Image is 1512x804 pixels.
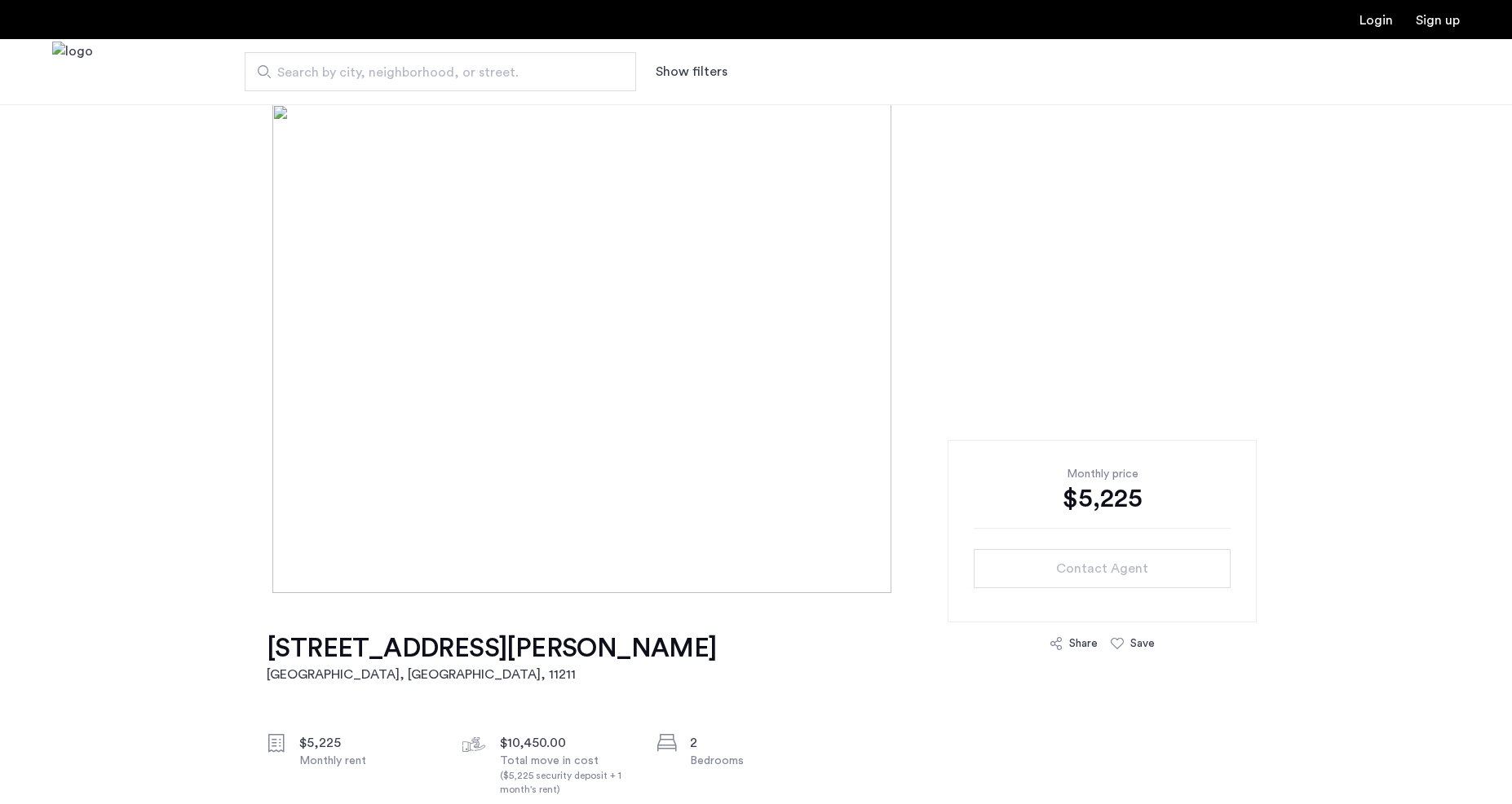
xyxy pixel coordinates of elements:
button: Show or hide filters [656,62,727,81]
button: button [974,549,1231,588]
img: logo [52,42,93,103]
div: 2 [690,733,827,753]
div: Save [1130,635,1155,652]
div: ($5,225 security deposit + 1 month's rent) [500,769,637,797]
a: [STREET_ADDRESS][PERSON_NAME][GEOGRAPHIC_DATA], [GEOGRAPHIC_DATA], 11211 [267,632,717,684]
a: Cazamio Logo [52,42,93,103]
input: Apartment Search [245,52,636,91]
a: Login [1359,14,1393,27]
a: Registration [1416,14,1460,27]
div: Bedrooms [690,753,827,769]
div: $5,225 [974,482,1231,515]
span: Search by city, neighborhood, or street. [277,63,590,82]
h2: [GEOGRAPHIC_DATA], [GEOGRAPHIC_DATA] , 11211 [267,665,717,684]
div: $10,450.00 [500,733,637,753]
h1: [STREET_ADDRESS][PERSON_NAME] [267,632,717,665]
div: Total move in cost [500,753,637,797]
div: Monthly rent [299,753,436,769]
div: Monthly price [974,466,1231,482]
div: Share [1069,635,1098,652]
div: $5,225 [299,733,436,753]
span: Contact Agent [1056,559,1148,578]
img: [object%20Object] [272,104,1240,593]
